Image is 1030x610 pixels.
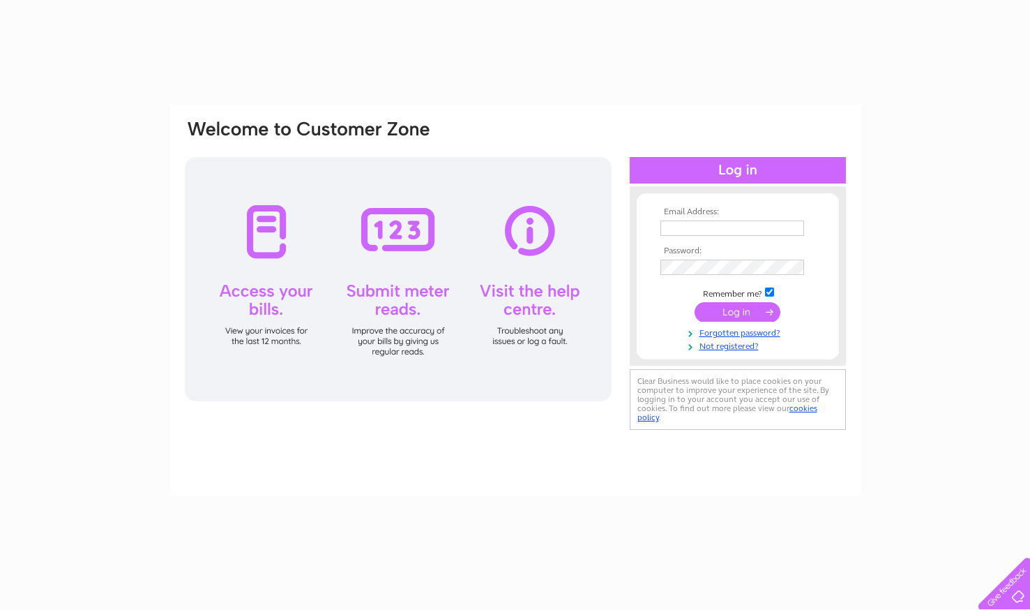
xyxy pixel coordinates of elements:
[660,325,819,339] a: Forgotten password?
[637,403,817,422] a: cookies policy
[657,246,819,256] th: Password:
[660,339,819,352] a: Not registered?
[657,285,819,299] td: Remember me?
[695,302,780,322] input: Submit
[657,207,819,217] th: Email Address:
[630,369,846,430] div: Clear Business would like to place cookies on your computer to improve your experience of the sit...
